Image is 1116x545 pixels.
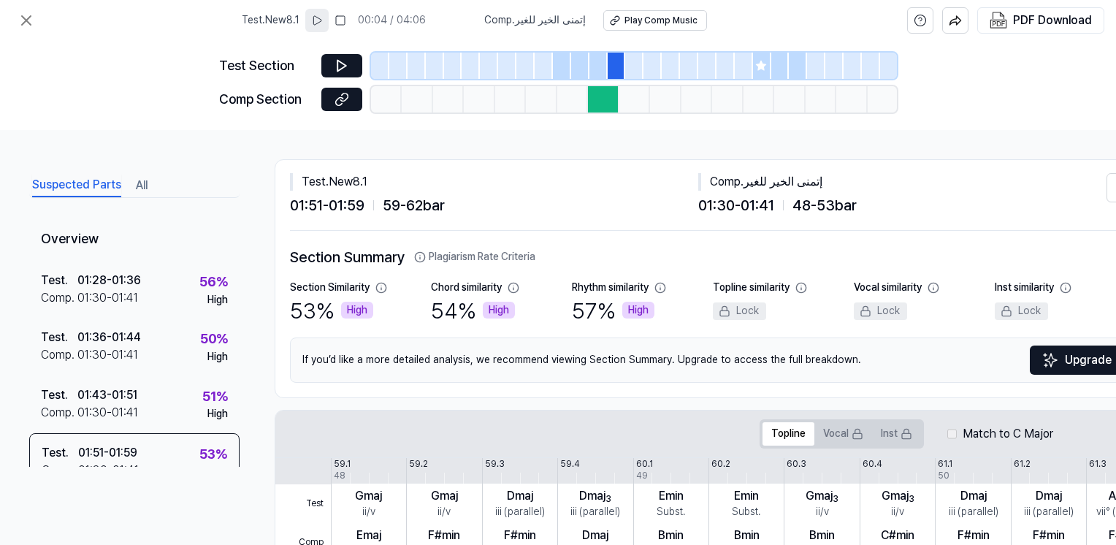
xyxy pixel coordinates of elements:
[560,458,580,470] div: 59.4
[1089,458,1107,470] div: 61.3
[290,194,364,217] span: 01:51 - 01:59
[636,458,653,470] div: 60.1
[495,505,545,519] div: iii (parallel)
[949,14,962,27] img: share
[960,487,987,505] div: Dmaj
[290,281,370,295] div: Section Similarity
[242,13,299,28] span: Test . New8.1
[732,505,761,519] div: Subst.
[570,505,620,519] div: iii (parallel)
[909,494,914,504] sub: 3
[990,12,1007,29] img: PDF Download
[624,15,697,27] div: Play Comp Music
[77,386,137,404] div: 01:43 - 01:51
[763,422,814,446] button: Topline
[207,293,228,308] div: High
[698,173,1107,191] div: Comp . إتمنى الخير للغير
[42,444,78,462] div: Test .
[659,487,684,505] div: Emin
[833,494,838,504] sub: 3
[356,527,381,544] div: Emaj
[806,487,838,505] div: Gmaj
[582,527,608,544] div: Dmaj
[77,289,138,307] div: 01:30 - 01:41
[657,505,686,519] div: Subst.
[872,422,921,446] button: Inst
[507,487,533,505] div: Dmaj
[1033,527,1065,544] div: F#min
[485,458,505,470] div: 59.3
[907,7,933,34] button: help
[41,386,77,404] div: Test .
[603,10,707,31] button: Play Comp Music
[698,194,774,217] span: 01:30 - 01:41
[938,458,952,470] div: 61.1
[881,527,914,544] div: C#min
[483,302,515,319] div: High
[290,173,698,191] div: Test . New8.1
[854,302,907,320] div: Lock
[605,494,611,504] sub: 3
[713,281,790,295] div: Topline similarity
[207,350,228,365] div: High
[437,505,451,519] div: ii/v
[734,487,759,505] div: Emin
[409,458,428,470] div: 59.2
[41,404,77,422] div: Comp .
[219,89,313,110] div: Comp Section
[809,527,835,544] div: Bmin
[963,425,1053,443] label: Match to C Major
[362,505,375,519] div: ii/v
[41,346,77,364] div: Comp .
[29,218,240,262] div: Overview
[78,444,137,462] div: 01:51 - 01:59
[734,527,760,544] div: Bmin
[41,272,77,289] div: Test .
[202,386,228,408] div: 51 %
[41,289,77,307] div: Comp .
[207,407,228,422] div: High
[949,505,998,519] div: iii (parallel)
[814,422,872,446] button: Vocal
[891,505,904,519] div: ii/v
[334,458,351,470] div: 59.1
[958,527,990,544] div: F#min
[78,462,139,479] div: 01:30 - 01:41
[1042,351,1059,369] img: Sparkles
[219,56,313,77] div: Test Section
[383,194,445,217] span: 59 - 62 bar
[882,487,914,505] div: Gmaj
[854,281,922,295] div: Vocal similarity
[42,462,78,479] div: Comp .
[572,281,649,295] div: Rhythm similarity
[431,295,515,326] div: 54 %
[572,295,654,326] div: 57 %
[199,444,227,465] div: 53 %
[32,174,121,197] button: Suspected Parts
[431,487,458,505] div: Gmaj
[658,527,684,544] div: Bmin
[787,458,806,470] div: 60.3
[579,487,611,505] div: Dmaj
[199,272,228,293] div: 56 %
[938,470,949,482] div: 50
[987,8,1095,33] button: PDF Download
[995,281,1054,295] div: Inst similarity
[77,346,138,364] div: 01:30 - 01:41
[792,194,857,217] span: 48 - 53 bar
[200,329,228,350] div: 50 %
[622,302,654,319] div: High
[636,470,648,482] div: 49
[41,329,77,346] div: Test .
[358,13,426,28] div: 00:04 / 04:06
[77,404,138,422] div: 01:30 - 01:41
[504,527,536,544] div: F#min
[207,465,227,480] div: High
[863,458,882,470] div: 60.4
[995,302,1048,320] div: Lock
[713,302,766,320] div: Lock
[711,458,730,470] div: 60.2
[355,487,382,505] div: Gmaj
[290,295,373,326] div: 53 %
